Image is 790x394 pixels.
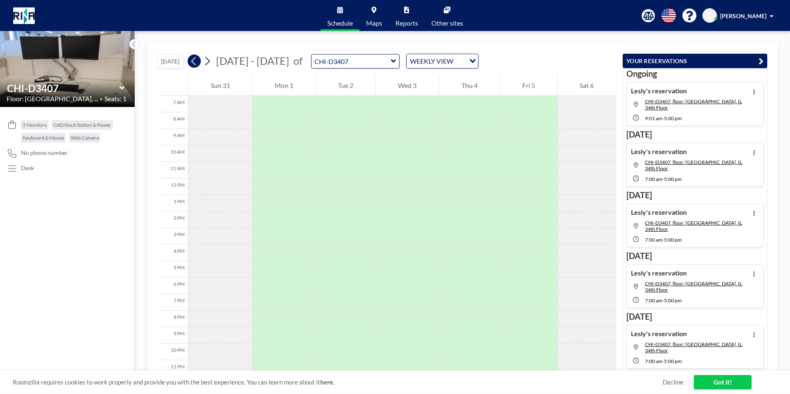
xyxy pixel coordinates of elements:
[645,159,742,171] span: CHI-D3407, floor: Chicago, IL 34th Floor
[631,87,687,95] h4: Lesly's reservation
[157,278,188,294] div: 6 PM
[157,311,188,327] div: 8 PM
[720,12,766,19] span: [PERSON_NAME]
[376,75,439,96] div: Wed 3
[645,341,742,354] span: CHI-D3407, floor: Chicago, IL 34th Floor
[662,115,664,121] span: -
[439,75,500,96] div: Thu 4
[7,95,98,103] span: Floor: [GEOGRAPHIC_DATA], ...
[157,244,188,261] div: 4 PM
[645,115,662,121] span: 9:01 AM
[13,7,35,24] img: organization-logo
[662,297,664,304] span: -
[694,375,752,389] a: Got it!
[327,20,353,26] span: Schedule
[157,211,188,228] div: 2 PM
[626,69,764,79] h3: Ongoing
[293,55,302,67] span: of
[100,96,102,102] span: •
[558,75,616,96] div: Sat 6
[707,12,713,19] span: LG
[626,251,764,261] h3: [DATE]
[664,358,682,364] span: 5:00 PM
[157,178,188,195] div: 12 PM
[631,208,687,216] h4: Lesly's reservation
[13,378,663,386] span: Roomzilla requires cookies to work properly and provide you with the best experience. You can lea...
[664,237,682,243] span: 5:00 PM
[21,164,34,172] p: Desk
[456,56,464,66] input: Search for option
[631,330,687,338] h4: Lesly's reservation
[71,135,99,141] span: Web Camera
[157,327,188,344] div: 9 PM
[631,147,687,156] h4: Lesly's reservation
[408,56,455,66] span: WEEKLY VIEW
[631,269,687,277] h4: Lesly's reservation
[645,220,742,232] span: CHI-D3407, floor: Chicago, IL 34th Floor
[431,20,463,26] span: Other sites
[663,378,683,386] a: Decline
[157,145,188,162] div: 10 AM
[662,358,664,364] span: -
[312,55,391,68] input: CHI-D3407
[157,360,188,377] div: 11 PM
[157,228,188,244] div: 3 PM
[664,115,682,121] span: 5:00 PM
[664,176,682,182] span: 5:00 PM
[157,96,188,112] div: 7 AM
[320,378,334,386] a: here.
[500,75,557,96] div: Fri 5
[407,54,478,68] div: Search for option
[664,297,682,304] span: 5:00 PM
[645,297,662,304] span: 7:00 AM
[316,75,376,96] div: Tue 2
[662,237,664,243] span: -
[662,176,664,182] span: -
[645,280,742,293] span: CHI-D3407, floor: Chicago, IL 34th Floor
[157,162,188,178] div: 11 AM
[157,344,188,360] div: 10 PM
[157,261,188,278] div: 5 PM
[645,358,662,364] span: 7:00 AM
[157,54,183,69] button: [DATE]
[216,55,289,67] span: [DATE] - [DATE]
[23,122,47,128] span: 2 Monitors
[157,112,188,129] div: 8 AM
[645,237,662,243] span: 7:00 AM
[7,82,119,94] input: CHI-D3407
[23,135,64,141] span: Keyboard & Mouse
[188,75,252,96] div: Sun 31
[626,129,764,140] h3: [DATE]
[21,149,68,157] span: No phone number
[157,294,188,311] div: 7 PM
[623,54,767,68] button: YOUR RESERVATIONS
[105,95,126,103] span: Seats: 1
[645,176,662,182] span: 7:00 AM
[395,20,418,26] span: Reports
[157,129,188,145] div: 9 AM
[645,98,742,111] span: CHI-D3407, floor: Chicago, IL 34th Floor
[626,190,764,200] h3: [DATE]
[366,20,382,26] span: Maps
[53,122,111,128] span: CAD Dock Station & Power
[626,311,764,322] h3: [DATE]
[157,195,188,211] div: 1 PM
[252,75,315,96] div: Mon 1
